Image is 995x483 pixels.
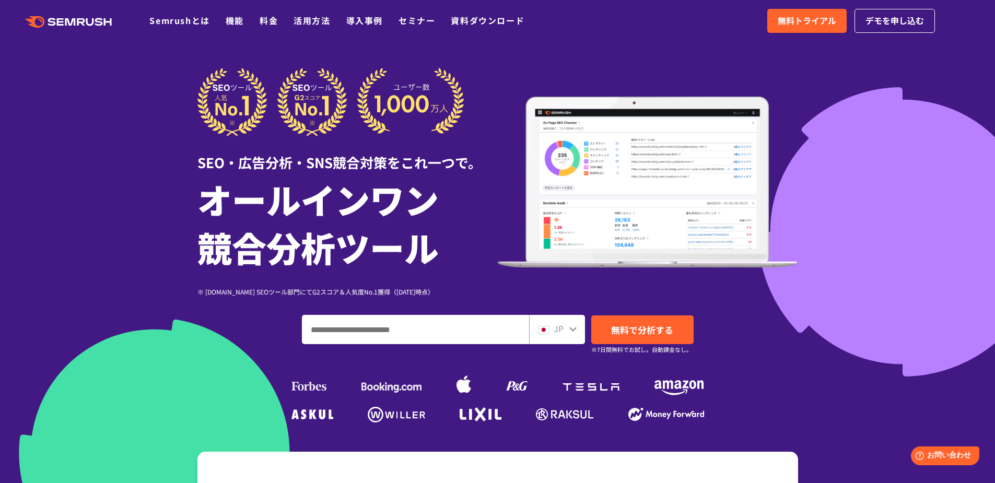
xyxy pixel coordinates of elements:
[197,136,498,172] div: SEO・広告分析・SNS競合対策をこれ一つで。
[591,345,692,355] small: ※7日間無料でお試し。自動課金なし。
[226,14,244,27] a: 機能
[302,315,529,344] input: ドメイン、キーワードまたはURLを入力してください
[591,315,694,344] a: 無料で分析する
[294,14,330,27] a: 活用方法
[197,175,498,271] h1: オールインワン 競合分析ツール
[554,322,564,335] span: JP
[902,442,984,472] iframe: Help widget launcher
[197,287,498,297] div: ※ [DOMAIN_NAME] SEOツール部門にてG2スコア＆人気度No.1獲得（[DATE]時点）
[149,14,209,27] a: Semrushとは
[451,14,524,27] a: 資料ダウンロード
[778,14,836,28] span: 無料トライアル
[854,9,935,33] a: デモを申し込む
[767,9,847,33] a: 無料トライアル
[611,323,673,336] span: 無料で分析する
[865,14,924,28] span: デモを申し込む
[260,14,278,27] a: 料金
[346,14,383,27] a: 導入事例
[399,14,435,27] a: セミナー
